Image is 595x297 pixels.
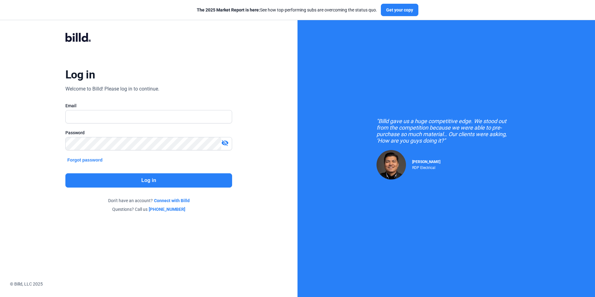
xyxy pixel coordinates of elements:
a: Connect with Billd [154,197,190,204]
span: The 2025 Market Report is here: [197,7,260,12]
div: Welcome to Billd! Please log in to continue. [65,85,159,93]
mat-icon: visibility_off [221,139,229,147]
div: Questions? Call us [65,206,232,212]
div: Password [65,130,232,136]
a: [PHONE_NUMBER] [149,206,185,212]
div: RDP Electrical [412,164,440,170]
button: Forgot password [65,157,104,163]
span: [PERSON_NAME] [412,160,440,164]
div: Email [65,103,232,109]
button: Log in [65,173,232,188]
div: Log in [65,68,95,82]
div: "Billd gave us a huge competitive edge. We stood out from the competition because we were able to... [377,118,516,144]
button: Get your copy [381,4,418,16]
div: See how top-performing subs are overcoming the status quo. [197,7,377,13]
img: Raul Pacheco [377,150,406,180]
div: Don't have an account? [65,197,232,204]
